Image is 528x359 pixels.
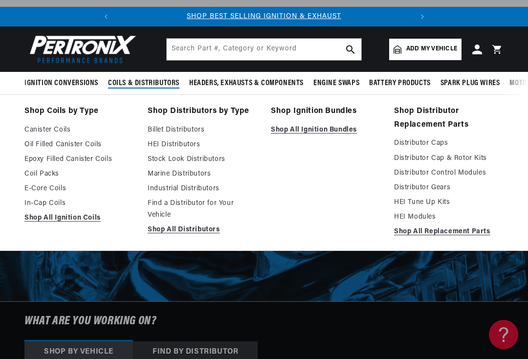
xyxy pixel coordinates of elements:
[148,154,257,165] a: Stock Look Distributors
[24,32,137,66] img: Pertronix
[394,197,504,208] a: HEI Tune Up Kits
[369,78,431,89] span: Battery Products
[364,72,436,95] summary: Battery Products
[24,212,134,224] a: Shop All Ignition Coils
[24,72,103,95] summary: Ignition Conversions
[389,39,462,60] a: Add my vehicle
[271,124,380,136] a: Shop All Ignition Bundles
[24,78,98,89] span: Ignition Conversions
[148,105,257,118] a: Shop Distributors by Type
[96,7,116,26] button: Translation missing: en.sections.announcements.previous_announcement
[148,124,257,136] a: Billet Distributors
[271,105,380,118] a: Shop Ignition Bundles
[187,13,341,20] a: SHOP BEST SELLING IGNITION & EXHAUST
[103,72,184,95] summary: Coils & Distributors
[394,211,504,223] a: HEI Modules
[148,183,257,195] a: Industrial Distributors
[24,139,134,151] a: Oil Filled Canister Coils
[406,45,457,54] span: Add my vehicle
[148,224,257,236] a: Shop All Distributors
[24,168,134,180] a: Coil Packs
[24,183,134,195] a: E-Core Coils
[440,78,500,89] span: Spark Plug Wires
[108,78,179,89] span: Coils & Distributors
[394,167,504,179] a: Distributor Control Modules
[167,39,361,60] input: Search Part #, Category or Keyword
[394,226,504,238] a: Shop All Replacement Parts
[394,153,504,164] a: Distributor Cap & Rotor Kits
[308,72,364,95] summary: Engine Swaps
[394,105,504,132] a: Shop Distributor Replacement Parts
[413,7,432,26] button: Translation missing: en.sections.announcements.next_announcement
[116,11,413,22] div: 1 of 2
[148,198,257,221] a: Find a Distributor for Your Vehicle
[394,182,504,194] a: Distributor Gears
[24,105,134,118] a: Shop Coils by Type
[184,72,308,95] summary: Headers, Exhausts & Components
[189,78,304,89] span: Headers, Exhausts & Components
[116,11,413,22] div: Announcement
[24,198,134,209] a: In-Cap Coils
[394,137,504,149] a: Distributor Caps
[148,168,257,180] a: Marine Distributors
[24,154,134,165] a: Epoxy Filled Canister Coils
[313,78,359,89] span: Engine Swaps
[24,124,134,136] a: Canister Coils
[148,139,257,151] a: HEI Distributors
[436,72,505,95] summary: Spark Plug Wires
[340,39,361,60] button: search button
